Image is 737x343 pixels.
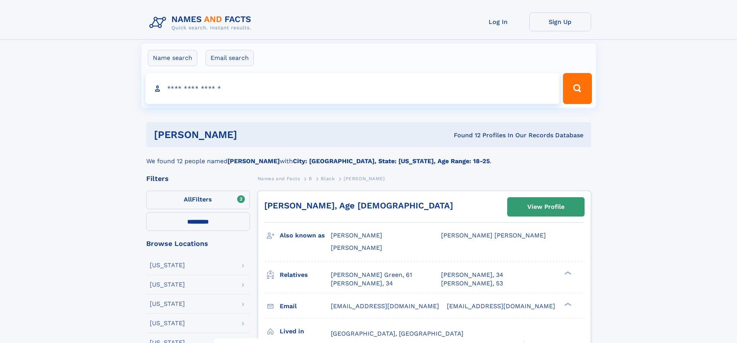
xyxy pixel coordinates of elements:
[321,174,335,183] a: Black
[309,174,312,183] a: B
[280,229,331,242] h3: Also known as
[150,282,185,288] div: [US_STATE]
[344,176,385,181] span: [PERSON_NAME]
[264,201,453,210] a: [PERSON_NAME], Age [DEMOGRAPHIC_DATA]
[441,232,546,239] span: [PERSON_NAME] [PERSON_NAME]
[146,240,250,247] div: Browse Locations
[321,176,335,181] span: Black
[331,279,393,288] a: [PERSON_NAME], 34
[146,175,250,182] div: Filters
[146,191,250,209] label: Filters
[148,50,197,66] label: Name search
[150,262,185,268] div: [US_STATE]
[331,232,382,239] span: [PERSON_NAME]
[467,12,529,31] a: Log In
[293,157,490,165] b: City: [GEOGRAPHIC_DATA], State: [US_STATE], Age Range: 18-25
[527,198,564,216] div: View Profile
[280,268,331,282] h3: Relatives
[563,302,572,307] div: ❯
[508,198,584,216] a: View Profile
[146,12,258,33] img: Logo Names and Facts
[258,174,300,183] a: Names and Facts
[345,131,583,140] div: Found 12 Profiles In Our Records Database
[331,244,382,251] span: [PERSON_NAME]
[150,301,185,307] div: [US_STATE]
[150,320,185,326] div: [US_STATE]
[563,73,592,104] button: Search Button
[331,330,463,337] span: [GEOGRAPHIC_DATA], [GEOGRAPHIC_DATA]
[447,302,555,310] span: [EMAIL_ADDRESS][DOMAIN_NAME]
[154,130,345,140] h1: [PERSON_NAME]
[309,176,312,181] span: B
[441,279,503,288] a: [PERSON_NAME], 53
[529,12,591,31] a: Sign Up
[441,271,503,279] a: [PERSON_NAME], 34
[331,271,412,279] a: [PERSON_NAME] Green, 61
[280,300,331,313] h3: Email
[331,302,439,310] span: [EMAIL_ADDRESS][DOMAIN_NAME]
[227,157,280,165] b: [PERSON_NAME]
[146,147,591,166] div: We found 12 people named with .
[184,196,192,203] span: All
[145,73,560,104] input: search input
[563,270,572,275] div: ❯
[205,50,254,66] label: Email search
[280,325,331,338] h3: Lived in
